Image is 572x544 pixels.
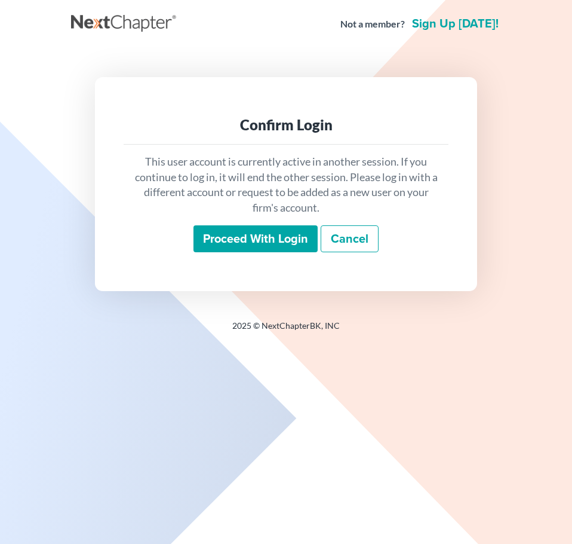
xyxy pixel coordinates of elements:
[193,225,318,253] input: Proceed with login
[133,154,439,216] p: This user account is currently active in another session. If you continue to log in, it will end ...
[340,17,405,31] strong: Not a member?
[71,320,501,341] div: 2025 © NextChapterBK, INC
[410,18,501,30] a: Sign up [DATE]!
[133,115,439,135] div: Confirm Login
[321,225,379,253] a: Cancel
